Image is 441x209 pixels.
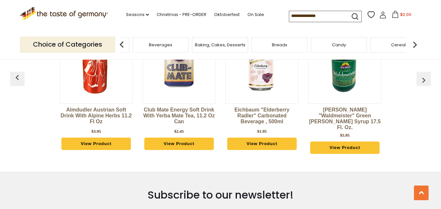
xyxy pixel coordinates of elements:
a: Eichbaum "Elderberry Radler" Carbonated Beverage , 500ml [225,107,298,127]
div: $5.95 [340,132,350,139]
button: $0.00 [388,11,416,21]
a: View Product [310,142,380,154]
a: Seasons [126,11,149,18]
span: $0.00 [400,12,411,17]
a: Candy [332,42,346,47]
p: Choice of Categories [20,37,115,52]
div: $3.95 [91,128,101,135]
a: Almdudler Austrian Soft Drink with Alpine Herbs 11.2 fl oz [60,107,133,127]
a: On Sale [247,11,264,18]
a: Oktoberfest [214,11,240,18]
div: $1.95 [257,128,267,135]
a: View Product [61,138,131,150]
a: View Product [144,138,214,150]
a: Cereal [391,42,406,47]
a: Baking, Cakes, Desserts [195,42,245,47]
img: previous arrow [12,72,23,83]
a: [PERSON_NAME] "Waldmeister" Green [PERSON_NAME] Syrup 17.5 fl. oz. [308,107,381,130]
a: Beverages [149,42,172,47]
img: next arrow [408,38,421,51]
a: Club Mate Energy Soft Drink with Yerba Mate Tea, 11.2 oz can [143,107,216,127]
img: previous arrow [418,75,429,85]
img: previous arrow [115,38,128,51]
a: Breads [272,42,287,47]
h3: Subscribe to our newsletter! [104,188,337,202]
div: $2.45 [174,128,184,135]
a: View Product [227,138,297,150]
a: Christmas - PRE-ORDER [157,11,206,18]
